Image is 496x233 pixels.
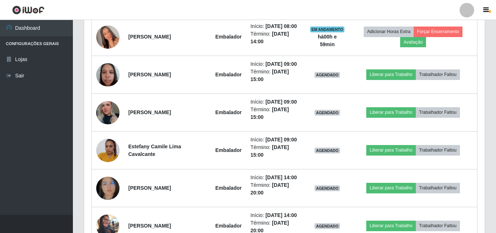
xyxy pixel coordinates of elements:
[250,60,301,68] li: Início:
[315,72,340,78] span: AGENDADO
[250,23,301,30] li: Início:
[128,109,171,115] strong: [PERSON_NAME]
[315,148,340,153] span: AGENDADO
[366,69,415,80] button: Liberar para Trabalho
[265,23,297,29] time: [DATE] 08:00
[416,145,460,155] button: Trabalhador Faltou
[310,27,345,32] span: EM ANDAMENTO
[265,99,297,105] time: [DATE] 09:00
[265,137,297,142] time: [DATE] 09:00
[366,145,415,155] button: Liberar para Trabalho
[366,107,415,117] button: Liberar para Trabalho
[364,27,414,37] button: Adicionar Horas Extra
[318,34,337,47] strong: há 00 h e 59 min
[128,72,171,77] strong: [PERSON_NAME]
[128,185,171,191] strong: [PERSON_NAME]
[215,223,242,229] strong: Embalador
[215,72,242,77] strong: Embalador
[250,30,301,45] li: Término:
[128,144,181,157] strong: Estefany Camile Lima Cavalcante
[250,144,301,159] li: Término:
[315,223,340,229] span: AGENDADO
[265,212,297,218] time: [DATE] 14:00
[400,37,426,47] button: Avaliação
[416,69,460,80] button: Trabalhador Faltou
[416,107,460,117] button: Trabalhador Faltou
[215,185,242,191] strong: Embalador
[128,34,171,40] strong: [PERSON_NAME]
[96,135,120,166] img: 1746665435816.jpeg
[215,34,242,40] strong: Embalador
[96,59,120,90] img: 1740415667017.jpeg
[128,223,171,229] strong: [PERSON_NAME]
[96,173,120,203] img: 1718418094878.jpeg
[96,16,120,58] img: 1751455620559.jpeg
[250,136,301,144] li: Início:
[265,174,297,180] time: [DATE] 14:00
[366,221,415,231] button: Liberar para Trabalho
[250,106,301,121] li: Término:
[414,27,462,37] button: Forçar Encerramento
[250,174,301,181] li: Início:
[416,221,460,231] button: Trabalhador Faltou
[315,110,340,116] span: AGENDADO
[215,109,242,115] strong: Embalador
[265,61,297,67] time: [DATE] 09:00
[416,183,460,193] button: Trabalhador Faltou
[250,212,301,219] li: Início:
[315,185,340,191] span: AGENDADO
[12,5,44,15] img: CoreUI Logo
[250,181,301,197] li: Término:
[250,68,301,83] li: Término:
[215,147,242,153] strong: Embalador
[250,98,301,106] li: Início:
[96,95,120,130] img: 1741885516826.jpeg
[366,183,415,193] button: Liberar para Trabalho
